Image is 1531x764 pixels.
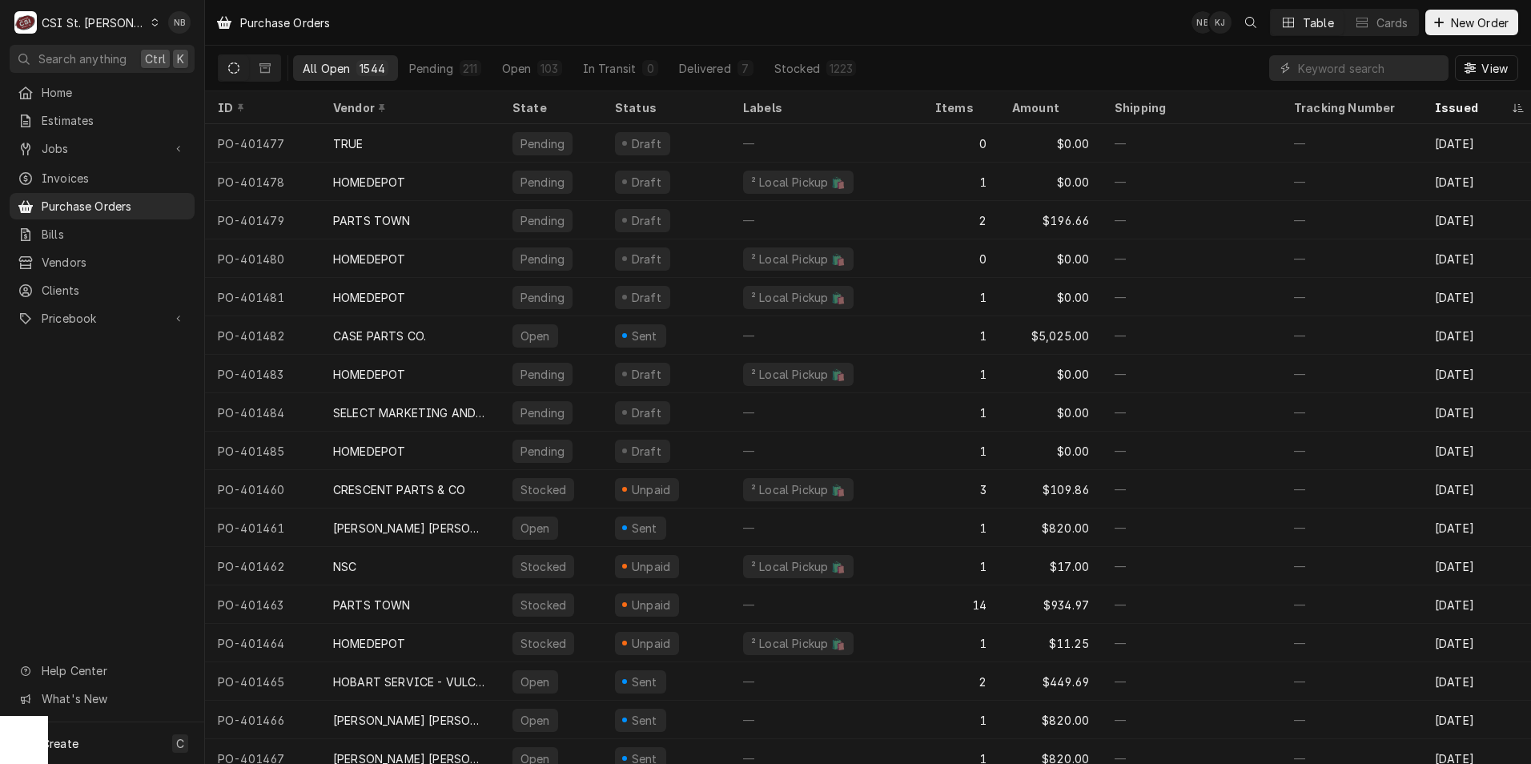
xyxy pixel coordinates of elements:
[205,432,320,470] div: PO-401485
[1281,585,1422,624] div: —
[42,254,187,271] span: Vendors
[629,635,673,652] div: Unpaid
[1281,316,1422,355] div: —
[1102,355,1281,393] div: —
[1102,470,1281,509] div: —
[999,662,1102,701] div: $449.69
[205,547,320,585] div: PO-401462
[922,355,999,393] div: 1
[205,393,320,432] div: PO-401484
[1281,547,1422,585] div: —
[42,282,187,299] span: Clients
[10,135,195,162] a: Go to Jobs
[10,79,195,106] a: Home
[519,712,552,729] div: Open
[999,509,1102,547] div: $820.00
[1102,239,1281,278] div: —
[1478,60,1511,77] span: View
[145,50,166,67] span: Ctrl
[42,690,185,707] span: What's New
[730,393,922,432] div: —
[1102,316,1281,355] div: —
[519,135,566,152] div: Pending
[1303,14,1334,31] div: Table
[1281,163,1422,201] div: —
[1281,662,1422,701] div: —
[1281,470,1422,509] div: —
[922,509,999,547] div: 1
[333,635,405,652] div: HOMEDEPOT
[333,674,487,690] div: HOBART SERVICE - VULCAN
[999,124,1102,163] div: $0.00
[922,662,999,701] div: 2
[10,107,195,134] a: Estimates
[629,328,660,344] div: Sent
[1281,201,1422,239] div: —
[1102,701,1281,739] div: —
[629,712,660,729] div: Sent
[10,657,195,684] a: Go to Help Center
[749,558,847,575] div: ² Local Pickup 🛍️
[730,662,922,701] div: —
[519,674,552,690] div: Open
[42,140,163,157] span: Jobs
[1281,701,1422,739] div: —
[999,201,1102,239] div: $196.66
[10,686,195,712] a: Go to What's New
[205,355,320,393] div: PO-401483
[42,112,187,129] span: Estimates
[629,520,660,537] div: Sent
[629,404,664,421] div: Draft
[303,60,350,77] div: All Open
[42,226,187,243] span: Bills
[1298,55,1441,81] input: Keyword search
[519,174,566,191] div: Pending
[1376,14,1408,31] div: Cards
[922,432,999,470] div: 1
[42,170,187,187] span: Invoices
[1102,662,1281,701] div: —
[10,45,195,73] button: Search anythingCtrlK
[741,60,750,77] div: 7
[1209,11,1232,34] div: KJ
[999,470,1102,509] div: $109.86
[629,481,673,498] div: Unpaid
[774,60,820,77] div: Stocked
[1281,432,1422,470] div: —
[10,249,195,275] a: Vendors
[519,212,566,229] div: Pending
[1209,11,1232,34] div: Ken Jiricek's Avatar
[922,393,999,432] div: 1
[999,355,1102,393] div: $0.00
[1102,163,1281,201] div: —
[14,11,37,34] div: CSI St. Louis's Avatar
[1102,393,1281,432] div: —
[629,251,664,267] div: Draft
[730,124,922,163] div: —
[205,585,320,624] div: PO-401463
[42,14,146,31] div: CSI St. [PERSON_NAME]
[205,316,320,355] div: PO-401482
[749,635,847,652] div: ² Local Pickup 🛍️
[205,624,320,662] div: PO-401464
[1281,624,1422,662] div: —
[999,547,1102,585] div: $17.00
[205,163,320,201] div: PO-401478
[999,239,1102,278] div: $0.00
[333,99,484,116] div: Vendor
[922,124,999,163] div: 0
[168,11,191,34] div: NB
[922,316,999,355] div: 1
[519,328,552,344] div: Open
[749,366,847,383] div: ² Local Pickup 🛍️
[1102,624,1281,662] div: —
[922,701,999,739] div: 1
[205,509,320,547] div: PO-401461
[583,60,637,77] div: In Transit
[519,481,568,498] div: Stocked
[730,316,922,355] div: —
[205,124,320,163] div: PO-401477
[1281,124,1422,163] div: —
[629,289,664,306] div: Draft
[205,239,320,278] div: PO-401480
